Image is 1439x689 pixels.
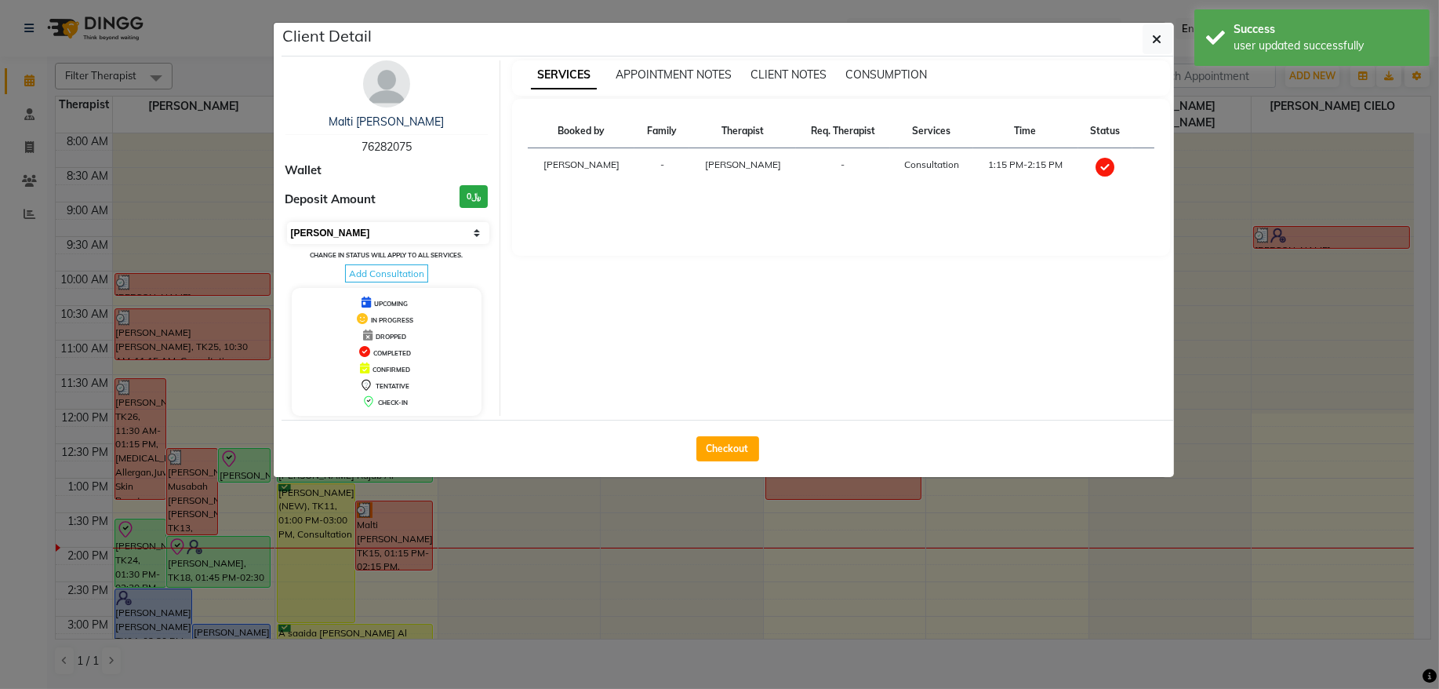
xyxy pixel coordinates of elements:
[372,366,410,374] span: CONFIRMED
[750,67,827,82] span: CLIENT NOTES
[845,67,927,82] span: CONSUMPTION
[283,24,372,48] h5: Client Detail
[378,399,408,406] span: CHECK-IN
[973,148,1078,188] td: 1:15 PM-2:15 PM
[310,251,463,259] small: Change in status will apply to all services.
[689,115,796,148] th: Therapist
[285,191,376,209] span: Deposit Amount
[374,300,408,308] span: UPCOMING
[796,115,889,148] th: Req. Therapist
[616,67,732,82] span: APPOINTMENT NOTES
[285,162,322,180] span: Wallet
[973,115,1078,148] th: Time
[376,333,406,341] span: DROPPED
[528,115,634,148] th: Booked by
[528,148,634,188] td: [PERSON_NAME]
[1234,21,1418,38] div: Success
[531,61,597,89] span: SERVICES
[1234,38,1418,54] div: user updated successfully
[634,115,689,148] th: Family
[634,148,689,188] td: -
[363,60,410,108] img: avatar
[705,159,781,170] span: [PERSON_NAME]
[796,148,889,188] td: -
[362,140,412,154] span: 76282075
[373,349,411,357] span: COMPLETED
[460,185,488,208] h3: ﷼0
[890,115,973,148] th: Services
[345,264,428,283] span: Add Consultation
[376,382,409,390] span: TENTATIVE
[696,436,759,461] button: Checkout
[899,158,964,172] div: Consultation
[1078,115,1133,148] th: Status
[329,115,444,129] a: Malti [PERSON_NAME]
[371,316,413,324] span: IN PROGRESS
